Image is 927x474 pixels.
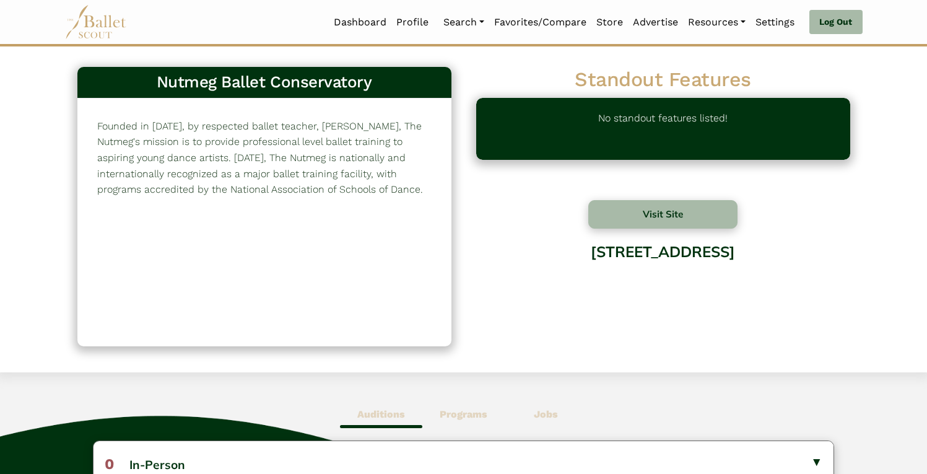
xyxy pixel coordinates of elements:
a: Advertise [628,9,683,35]
span: 0 [105,455,114,473]
a: Store [591,9,628,35]
p: Founded in [DATE], by respected ballet teacher, [PERSON_NAME], The Nutmeg's mission is to provide... [97,118,432,198]
b: Jobs [534,408,558,420]
div: [STREET_ADDRESS] [476,234,850,333]
p: No standout features listed! [598,110,728,147]
a: Favorites/Compare [489,9,591,35]
a: Settings [751,9,799,35]
a: Resources [683,9,751,35]
b: Auditions [357,408,405,420]
a: Search [438,9,489,35]
b: Programs [440,408,487,420]
h3: Nutmeg Ballet Conservatory [87,72,442,93]
a: Profile [391,9,433,35]
a: Dashboard [329,9,391,35]
a: Log Out [809,10,862,35]
button: Visit Site [588,200,738,229]
h2: Standout Features [476,67,850,93]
